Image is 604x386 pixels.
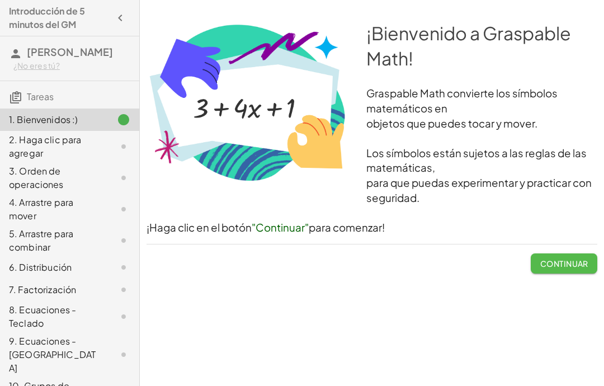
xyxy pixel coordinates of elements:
[9,284,76,295] font: 7. Factorización
[117,171,130,185] i: Task not started.
[117,113,130,126] i: Task finished.
[9,196,73,222] font: 4. Arrastre para mover
[540,258,588,269] font: Continuar
[366,147,588,175] font: Los símbolos están sujetos a las reglas de las matemáticas,
[117,261,130,274] i: Task not started.
[9,114,78,125] font: 1. Bienvenidos :)
[27,91,54,102] font: Tareas
[309,221,385,234] font: para comenzar!
[147,221,252,234] font: ¡Haga clic en el botón
[117,310,130,323] i: Task not started.
[366,22,574,69] font: ¡Bienvenido a Graspable Math!
[27,45,113,58] font: [PERSON_NAME]
[366,117,537,130] font: objetos que puedes tocar y mover.
[366,87,559,115] font: Graspable Math convierte los símbolos matemáticos en
[13,60,60,70] font: ¿No eres tú?
[9,335,96,374] font: 9. Ecuaciones - [GEOGRAPHIC_DATA]
[531,253,597,274] button: Continuar
[117,234,130,247] i: Task not started.
[9,228,73,253] font: 5. Arrastre para combinar
[9,165,64,190] font: 3. Orden de operaciones
[9,304,76,329] font: 8. Ecuaciones - Teclado
[366,176,593,204] font: para que puedas experimentar y practicar con seguridad.
[117,348,130,361] i: Task not started.
[117,203,130,216] i: Task not started.
[252,221,309,234] font: "Continuar"
[9,5,85,30] font: Introducción de 5 minutos del GM
[117,140,130,153] i: Task not started.
[9,134,82,159] font: 2. Haga clic para agregar
[9,261,72,273] font: 6. Distribución
[117,283,130,296] i: Task not started.
[147,21,348,183] img: 0693f8568b74c82c9916f7e4627066a63b0fb68adf4cbd55bb6660eff8c96cd8.png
